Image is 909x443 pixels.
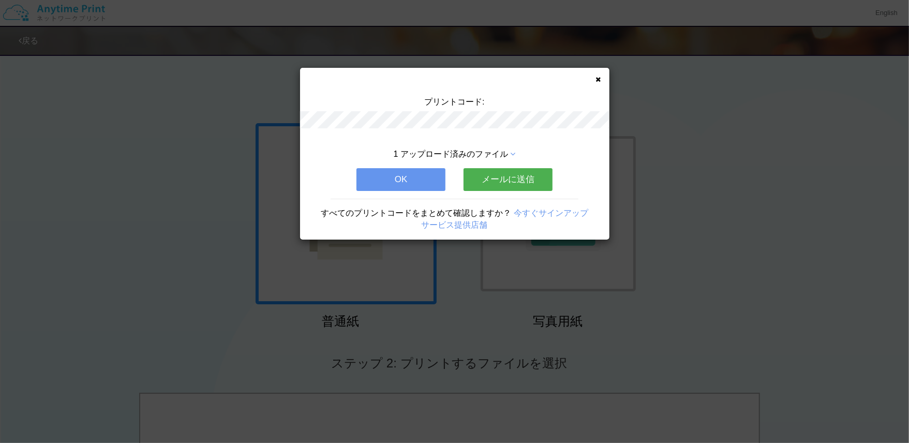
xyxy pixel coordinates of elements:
span: すべてのプリントコードをまとめて確認しますか？ [321,209,511,217]
a: 今すぐサインアップ [514,209,588,217]
span: プリントコード: [424,97,484,106]
a: サービス提供店舗 [422,220,488,229]
button: メールに送信 [464,168,553,191]
button: OK [356,168,445,191]
span: 1 アップロード済みのファイル [394,150,508,158]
